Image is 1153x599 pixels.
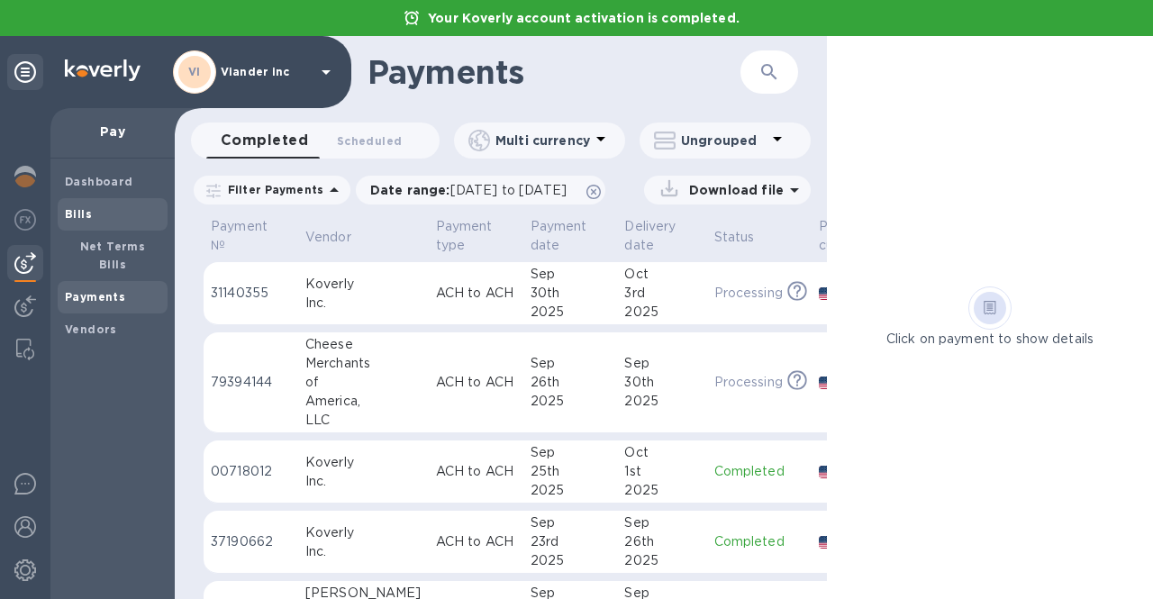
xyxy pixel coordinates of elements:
[624,354,699,373] div: Sep
[531,513,611,532] div: Sep
[305,523,422,542] div: Koverly
[65,207,92,221] b: Bills
[436,217,516,255] span: Payment type
[624,481,699,500] div: 2025
[819,217,873,255] p: Payee currency
[886,330,1094,349] p: Click on payment to show details
[337,132,402,150] span: Scheduled
[305,354,422,373] div: Merchants
[211,217,268,255] p: Payment №
[495,132,590,150] p: Multi currency
[714,228,778,247] span: Status
[305,275,422,294] div: Koverly
[682,181,784,199] p: Download file
[305,373,422,392] div: of
[368,53,740,91] h1: Payments
[65,322,117,336] b: Vendors
[531,532,611,551] div: 23rd
[356,176,605,204] div: Date range:[DATE] to [DATE]
[531,303,611,322] div: 2025
[819,287,843,300] img: USD
[211,373,291,392] p: 79394144
[305,392,422,411] div: America,
[370,181,576,199] p: Date range :
[305,453,422,472] div: Koverly
[531,217,587,255] p: Payment date
[211,462,291,481] p: 00718012
[305,542,422,561] div: Inc.
[531,284,611,303] div: 30th
[221,182,323,197] p: Filter Payments
[450,183,567,197] span: [DATE] to [DATE]
[681,132,767,150] p: Ungrouped
[531,462,611,481] div: 25th
[436,284,516,303] p: ACH to ACH
[624,513,699,532] div: Sep
[624,217,676,255] p: Delivery date
[65,123,160,141] p: Pay
[531,373,611,392] div: 26th
[65,59,141,81] img: Logo
[531,217,611,255] span: Payment date
[531,265,611,284] div: Sep
[221,66,311,78] p: Viander inc
[624,265,699,284] div: Oct
[436,462,516,481] p: ACH to ACH
[211,532,291,551] p: 37190662
[714,373,783,392] p: Processing
[819,377,843,389] img: USD
[714,462,804,481] p: Completed
[624,443,699,462] div: Oct
[14,209,36,231] img: Foreign exchange
[531,481,611,500] div: 2025
[305,294,422,313] div: Inc.
[305,228,351,247] p: Vendor
[531,392,611,411] div: 2025
[305,411,422,430] div: LLC
[65,175,133,188] b: Dashboard
[211,217,291,255] span: Payment №
[624,303,699,322] div: 2025
[819,217,896,255] span: Payee currency
[714,228,755,247] p: Status
[305,228,375,247] span: Vendor
[221,128,308,153] span: Completed
[531,354,611,373] div: Sep
[531,443,611,462] div: Sep
[714,284,783,303] p: Processing
[7,54,43,90] div: Unpin categories
[624,373,699,392] div: 30th
[80,240,146,271] b: Net Terms Bills
[714,532,804,551] p: Completed
[436,217,493,255] p: Payment type
[624,462,699,481] div: 1st
[305,472,422,491] div: Inc.
[819,536,843,549] img: USD
[819,466,843,478] img: USD
[624,217,699,255] span: Delivery date
[419,9,749,27] p: Your Koverly account activation is completed.
[624,551,699,570] div: 2025
[624,532,699,551] div: 26th
[436,532,516,551] p: ACH to ACH
[624,284,699,303] div: 3rd
[624,392,699,411] div: 2025
[436,373,516,392] p: ACH to ACH
[531,551,611,570] div: 2025
[65,290,125,304] b: Payments
[188,65,201,78] b: VI
[211,284,291,303] p: 31140355
[305,335,422,354] div: Cheese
